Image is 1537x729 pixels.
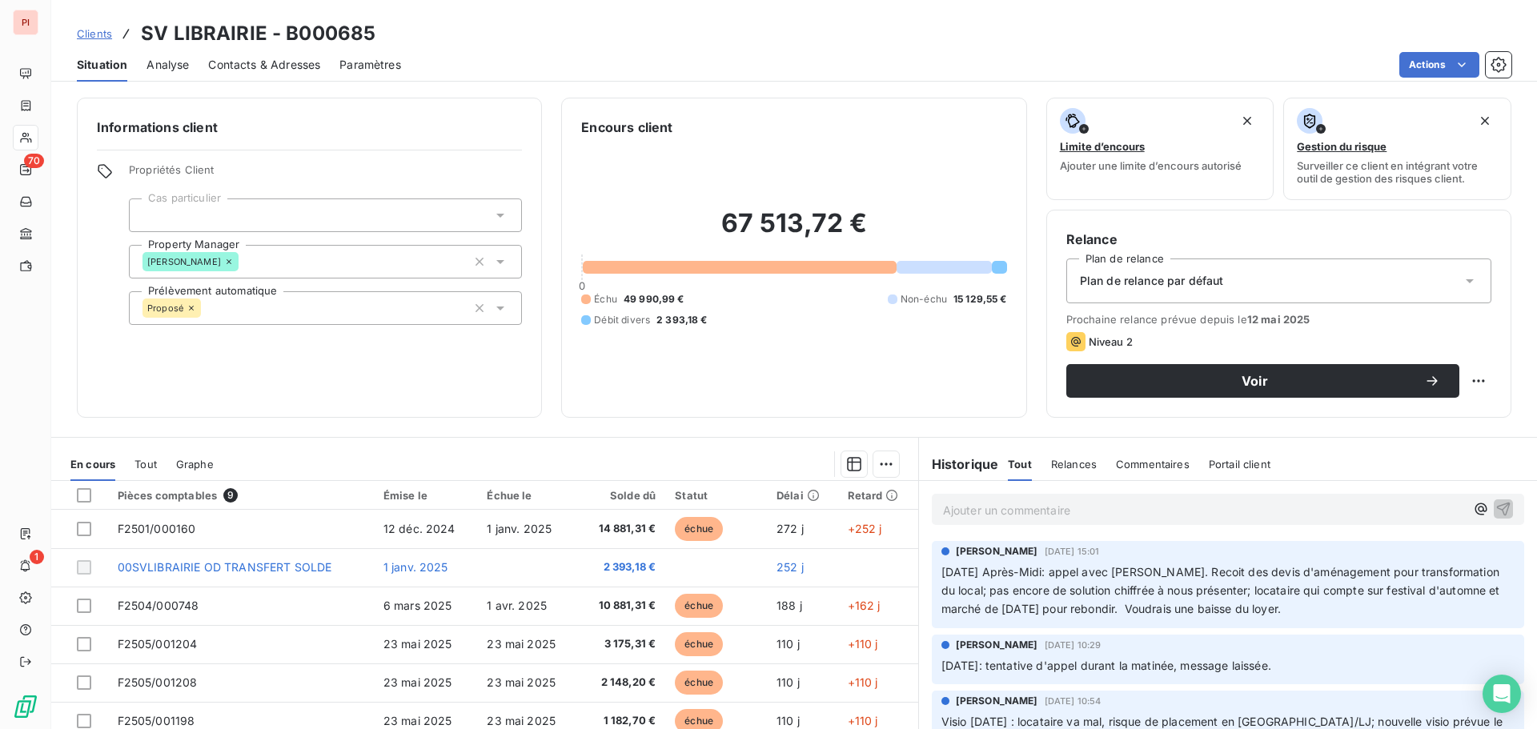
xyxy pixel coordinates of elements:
[848,675,878,689] span: +110 j
[70,458,115,471] span: En cours
[1008,458,1032,471] span: Tout
[1297,159,1498,185] span: Surveiller ce client en intégrant votre outil de gestion des risques client.
[587,675,656,691] span: 2 148,20 €
[118,560,332,574] span: 00SVLIBRAIRIE OD TRANSFERT SOLDE
[901,292,947,306] span: Non-échu
[487,714,556,727] span: 23 mai 2025
[1060,159,1242,172] span: Ajouter une limite d’encours autorisé
[956,544,1038,559] span: [PERSON_NAME]
[777,637,800,651] span: 110 j
[118,522,196,535] span: F2501/000160
[383,560,448,574] span: 1 janv. 2025
[129,163,522,186] span: Propriétés Client
[848,522,882,535] span: +252 j
[581,118,672,137] h6: Encours client
[146,57,189,73] span: Analyse
[1399,52,1479,78] button: Actions
[383,675,452,689] span: 23 mai 2025
[1483,675,1521,713] div: Open Intercom Messenger
[1209,458,1270,471] span: Portail client
[675,632,723,656] span: échue
[1066,230,1491,249] h6: Relance
[587,559,656,575] span: 2 393,18 €
[383,637,452,651] span: 23 mai 2025
[383,489,468,502] div: Émise le
[239,254,251,269] input: Ajouter une valeur
[675,517,723,541] span: échue
[77,27,112,40] span: Clients
[339,57,401,73] span: Paramètres
[141,19,375,48] h3: SV LIBRAIRIE - B000685
[624,292,684,306] span: 49 990,99 €
[675,489,757,502] div: Statut
[118,599,199,612] span: F2504/000748
[383,599,452,612] span: 6 mars 2025
[1247,313,1310,326] span: 12 mai 2025
[176,458,214,471] span: Graphe
[1051,458,1097,471] span: Relances
[587,636,656,652] span: 3 175,31 €
[919,455,999,474] h6: Historique
[118,637,198,651] span: F2505/001204
[383,522,455,535] span: 12 déc. 2024
[1045,640,1102,650] span: [DATE] 10:29
[675,594,723,618] span: échue
[594,292,617,306] span: Échu
[1080,273,1224,289] span: Plan de relance par défaut
[675,671,723,695] span: échue
[487,675,556,689] span: 23 mai 2025
[13,10,38,35] div: PI
[587,598,656,614] span: 10 881,31 €
[1066,364,1459,398] button: Voir
[118,488,364,503] div: Pièces comptables
[142,208,155,222] input: Ajouter une valeur
[1066,313,1491,326] span: Prochaine relance prévue depuis le
[487,599,547,612] span: 1 avr. 2025
[587,713,656,729] span: 1 182,70 €
[848,714,878,727] span: +110 j
[147,257,221,266] span: [PERSON_NAME]
[777,599,802,612] span: 188 j
[208,57,320,73] span: Contacts & Adresses
[383,714,452,727] span: 23 mai 2025
[941,659,1271,672] span: [DATE]: tentative d'appel durant la matinée, message laissée.
[656,313,708,327] span: 2 393,18 €
[487,489,568,502] div: Échue le
[24,154,44,168] span: 70
[1045,547,1100,556] span: [DATE] 15:01
[118,675,198,689] span: F2505/001208
[579,279,585,292] span: 0
[777,714,800,727] span: 110 j
[1297,140,1387,153] span: Gestion du risque
[1089,335,1133,348] span: Niveau 2
[777,560,804,574] span: 252 j
[777,489,829,502] div: Délai
[147,303,183,313] span: Proposé
[30,550,44,564] span: 1
[1045,696,1102,706] span: [DATE] 10:54
[118,714,195,727] span: F2505/001198
[1116,458,1190,471] span: Commentaires
[1046,98,1274,200] button: Limite d’encoursAjouter une limite d’encours autorisé
[848,489,909,502] div: Retard
[487,522,552,535] span: 1 janv. 2025
[77,26,112,42] a: Clients
[848,599,881,612] span: +162 j
[97,118,522,137] h6: Informations client
[201,301,214,315] input: Ajouter une valeur
[1060,140,1145,153] span: Limite d’encours
[1086,375,1424,387] span: Voir
[587,521,656,537] span: 14 881,31 €
[848,637,878,651] span: +110 j
[941,565,1503,615] span: [DATE] Après-Midi: appel avec [PERSON_NAME]. Recoit des devis d'aménagement pour transformation d...
[777,675,800,689] span: 110 j
[13,694,38,719] img: Logo LeanPay
[594,313,650,327] span: Débit divers
[223,488,238,503] span: 9
[487,637,556,651] span: 23 mai 2025
[777,522,804,535] span: 272 j
[77,57,127,73] span: Situation
[953,292,1007,306] span: 15 129,55 €
[134,458,157,471] span: Tout
[956,694,1038,708] span: [PERSON_NAME]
